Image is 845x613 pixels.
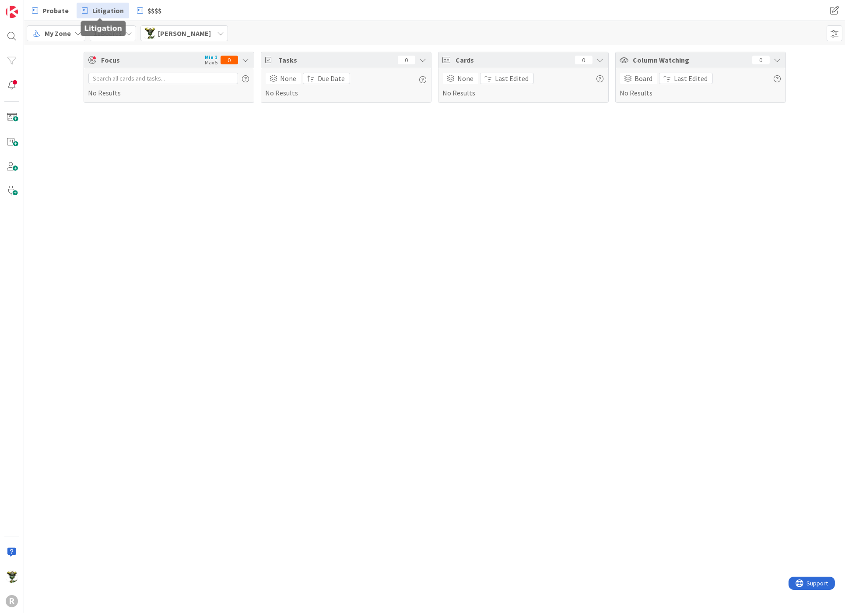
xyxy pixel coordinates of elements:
[266,73,427,98] div: No Results
[456,55,571,65] span: Cards
[158,28,211,39] span: [PERSON_NAME]
[280,73,297,84] span: None
[398,56,415,64] div: 0
[318,73,345,84] span: Due Date
[27,3,74,18] a: Probate
[18,1,40,12] span: Support
[221,56,238,64] div: 0
[6,571,18,583] img: NC
[94,29,101,38] b: 11
[279,55,393,65] span: Tasks
[77,3,129,18] a: Litigation
[205,55,218,60] div: Min 1
[132,3,167,18] a: $$$$
[303,73,350,84] button: Due Date
[633,55,748,65] span: Column Watching
[752,56,770,64] div: 0
[480,73,534,84] button: Last Edited
[495,73,529,84] span: Last Edited
[102,55,201,65] span: Focus
[620,73,781,98] div: No Results
[575,56,593,64] div: 0
[6,595,18,607] div: R
[88,73,249,98] div: No Results
[147,5,161,16] span: $$$$
[635,73,653,84] span: Board
[88,73,238,84] input: Search all cards and tasks...
[205,60,218,65] div: Max 5
[6,6,18,18] img: Visit kanbanzone.com
[659,73,713,84] button: Last Edited
[92,5,124,16] span: Litigation
[674,73,708,84] span: Last Edited
[42,5,69,16] span: Probate
[443,73,604,98] div: No Results
[84,24,122,32] h5: Litigation
[458,73,474,84] span: None
[144,28,155,39] img: NC
[45,28,71,39] span: My Zone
